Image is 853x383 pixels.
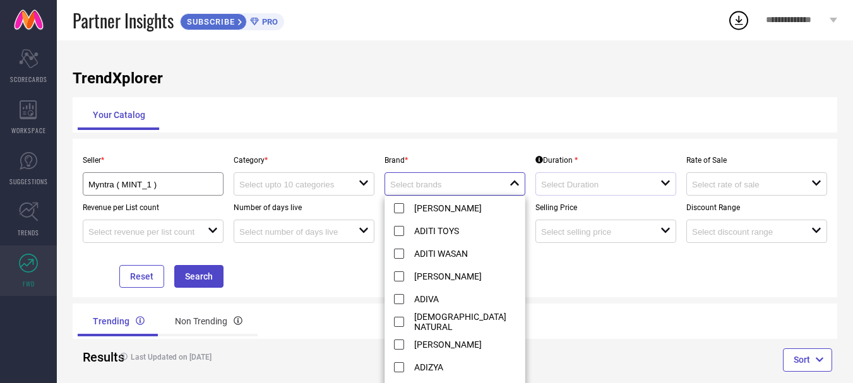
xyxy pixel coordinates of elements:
span: TRENDS [18,228,39,237]
input: Select seller [88,180,205,189]
li: [PERSON_NAME] [385,333,537,355]
a: SUBSCRIBEPRO [180,10,284,30]
h1: TrendXplorer [73,69,837,87]
input: Select selling price [541,227,648,237]
div: Your Catalog [78,100,160,130]
li: ADITI WASAN [385,242,537,264]
p: Seller [83,156,224,165]
li: ADIVA [385,287,537,310]
span: Partner Insights [73,8,174,33]
div: Non Trending [160,306,258,336]
p: Rate of Sale [686,156,827,165]
span: PRO [259,17,278,27]
span: WORKSPACE [11,126,46,135]
p: Number of days live [234,203,374,212]
li: [DEMOGRAPHIC_DATA] NATURAL [385,310,537,333]
p: Brand [385,156,525,165]
input: Select Duration [541,180,648,189]
button: Search [174,265,224,288]
h4: Last Updated on [DATE] [114,353,414,362]
button: Sort [783,348,832,371]
div: Open download list [727,9,750,32]
input: Select discount range [692,227,799,237]
input: Select brands [390,180,498,189]
li: [PERSON_NAME] [385,264,537,287]
input: Select upto 10 categories [239,180,347,189]
span: FWD [23,279,35,288]
li: ADITI TOYS [385,219,537,242]
input: Select revenue per list count [88,227,196,237]
span: SUGGESTIONS [9,177,48,186]
p: Revenue per List count [83,203,224,212]
h2: Results [83,350,104,365]
p: Discount Range [686,203,827,212]
li: ADIZYA [385,355,537,378]
p: Selling Price [535,203,676,212]
span: SUBSCRIBE [181,17,238,27]
div: Duration [535,156,578,165]
span: SCORECARDS [10,74,47,84]
input: Select number of days live [239,227,347,237]
input: Select rate of sale [692,180,799,189]
div: Myntra ( MINT_1 ) [88,178,218,190]
li: [PERSON_NAME] [385,196,537,219]
p: Category [234,156,374,165]
div: Trending [78,306,160,336]
button: Reset [119,265,164,288]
